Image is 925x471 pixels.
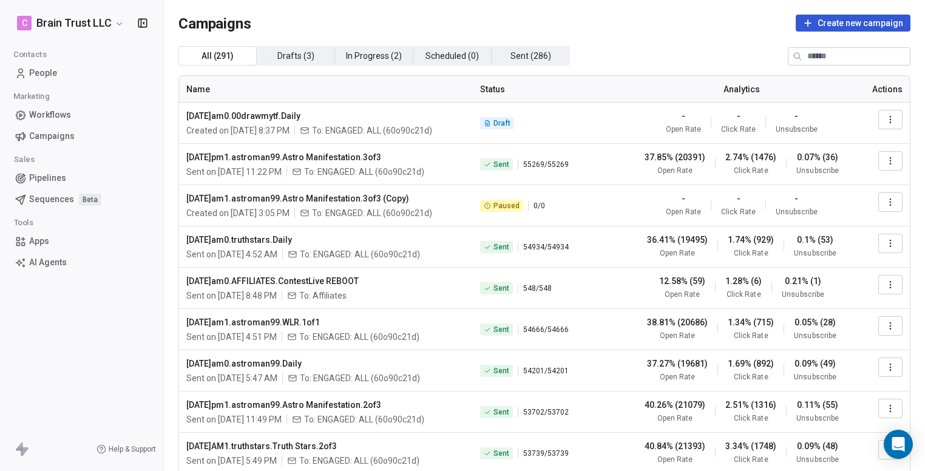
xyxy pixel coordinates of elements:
span: 53739 / 53739 [523,449,569,458]
span: Help & Support [109,444,156,454]
span: 54934 / 54934 [523,242,569,252]
span: To: ENGAGED: ALL (60o90c21d) [312,207,432,219]
span: [DATE]am0.AFFILIATES.ContestLive REBOOT [186,275,466,287]
span: Click Rate [734,166,768,175]
span: Unsubscribe [796,166,838,175]
span: Sent [493,160,509,169]
span: Click Rate [734,248,768,258]
th: Name [179,76,473,103]
button: CBrain Trust LLC [15,13,127,33]
span: 1.69% (892) [728,357,774,370]
span: Open Rate [660,248,695,258]
span: 55269 / 55269 [523,160,569,169]
span: Apps [29,235,49,248]
span: [DATE]am0.astroman99.Daily [186,357,466,370]
span: Sent [493,366,509,376]
span: Unsubscribe [796,413,838,423]
span: Open Rate [657,455,693,464]
span: 0.1% (53) [797,234,833,246]
span: 54666 / 54666 [523,325,569,334]
span: To: ENGAGED: ALL (60o90c21d) [299,455,419,467]
a: Workflows [10,105,154,125]
span: 3.34% (1748) [725,440,776,452]
span: Sent [493,449,509,458]
span: Sent [493,242,509,252]
span: Click Rate [721,124,755,134]
a: SequencesBeta [10,189,154,209]
span: Sent on [DATE] 5:49 PM [186,455,277,467]
span: People [29,67,57,80]
span: Sent on [DATE] 11:49 PM [186,413,282,425]
span: - [795,110,798,122]
th: Status [473,76,625,103]
span: - [737,110,740,122]
span: 1.28% (6) [725,275,762,287]
span: AI Agents [29,256,67,269]
span: Drafts ( 3 ) [277,50,314,63]
span: - [682,192,685,205]
span: Unsubscribe [776,124,818,134]
span: Unsubscribe [794,248,836,258]
span: Created on [DATE] 3:05 PM [186,207,290,219]
span: Sales [8,151,40,169]
span: Beta [79,194,101,206]
span: Created on [DATE] 8:37 PM [186,124,290,137]
th: Analytics [625,76,859,103]
span: 0.21% (1) [785,275,821,287]
span: Sequences [29,193,74,206]
span: Sent on [DATE] 5:47 AM [186,372,277,384]
span: To: ENGAGED: ALL (60o90c21d) [304,413,424,425]
span: [DATE]am1.astroman99.WLR.1of1 [186,316,466,328]
span: 37.85% (20391) [645,151,705,163]
span: To: Affiliates [299,290,347,302]
span: 38.81% (20686) [647,316,708,328]
span: Draft [493,118,510,128]
span: Scheduled ( 0 ) [425,50,479,63]
span: Sent on [DATE] 4:52 AM [186,248,277,260]
span: 40.84% (21393) [645,440,705,452]
span: To: ENGAGED: ALL (60o90c21d) [299,331,419,343]
span: 0.09% (48) [797,440,838,452]
span: Open Rate [666,124,701,134]
span: - [737,192,740,205]
span: 37.27% (19681) [647,357,708,370]
span: 54201 / 54201 [523,366,569,376]
span: Sent [493,325,509,334]
span: To: ENGAGED: ALL (60o90c21d) [304,166,424,178]
span: Open Rate [660,372,695,382]
span: 0 / 0 [534,201,545,211]
span: - [682,110,685,122]
span: 0.11% (55) [797,399,838,411]
span: 2.51% (1316) [725,399,776,411]
span: 1.34% (715) [728,316,774,328]
span: [DATE]pm1.astroman99.Astro Manifestation.3of3 [186,151,466,163]
span: To: ENGAGED: ALL (60o90c21d) [312,124,432,137]
span: [DATE]am0.truthstars.Daily [186,234,466,246]
span: Sent [493,407,509,417]
span: Sent on [DATE] 4:51 PM [186,331,277,343]
span: 0.09% (49) [795,357,836,370]
span: Campaigns [29,130,75,143]
span: Workflows [29,109,71,121]
span: To: ENGAGED: ALL (60o90c21d) [300,248,420,260]
span: 548 / 548 [523,283,552,293]
div: Open Intercom Messenger [884,430,913,459]
span: Open Rate [657,413,693,423]
a: Campaigns [10,126,154,146]
span: 0.07% (36) [797,151,838,163]
span: Click Rate [734,372,768,382]
span: Open Rate [657,166,693,175]
span: Brain Trust LLC [36,15,112,31]
a: People [10,63,154,83]
a: Help & Support [97,444,156,454]
span: Click Rate [734,413,768,423]
span: Click Rate [734,331,768,341]
span: Tools [8,214,39,232]
span: Unsubscribe [794,331,836,341]
span: [DATE]AM1.truthstars.Truth Stars.2of3 [186,440,466,452]
span: 40.26% (21079) [645,399,705,411]
span: Unsubscribe [776,207,818,217]
span: Unsubscribe [794,372,836,382]
span: Pipelines [29,172,66,185]
span: 1.74% (929) [728,234,774,246]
